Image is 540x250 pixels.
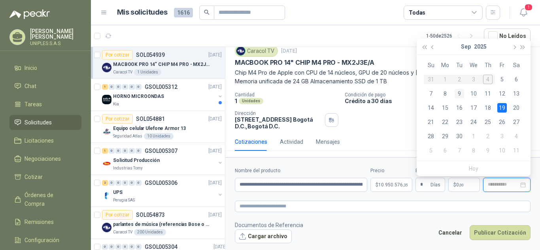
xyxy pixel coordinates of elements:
span: Cotizar [25,173,43,181]
td: 2025-09-16 [452,101,466,115]
td: 2025-10-10 [495,143,509,158]
p: [DATE] [281,47,297,55]
p: Condición de pago [345,92,537,98]
button: 1 [516,6,531,20]
p: Solicitud Producción [113,157,160,164]
div: 1 [102,84,108,90]
div: 0 [136,148,142,154]
td: 2025-09-13 [509,86,523,101]
th: Sa [509,58,523,72]
a: Tareas [9,97,81,112]
p: HORNO MICROONDAS [113,93,164,100]
div: 5 [497,75,507,84]
div: 8 [469,146,478,155]
p: [DATE] [208,51,222,59]
p: Cantidad [235,92,338,98]
div: 12 [497,89,507,98]
a: Licitaciones [9,133,81,148]
div: 0 [115,180,121,186]
span: 1 [524,4,533,11]
a: Configuración [9,233,81,248]
p: SOL054881 [136,116,165,122]
span: Negociaciones [25,154,61,163]
div: 0 [136,180,142,186]
span: ,35 [403,183,408,187]
div: 1 - 50 de 2526 [426,30,478,42]
td: 2025-09-21 [424,115,438,129]
td: 2025-09-15 [438,101,452,115]
p: [DATE] [208,115,222,123]
td: 2025-10-01 [466,129,481,143]
p: [DATE] [208,211,222,219]
div: 0 [122,180,128,186]
a: Cotizar [9,169,81,184]
a: Por cotizarSOL054873[DATE] Company Logoparlantes de música (referencias Bose o Alexa) CON MARCACI... [91,207,225,239]
p: $ 0,00 [448,178,480,192]
p: 1 [235,98,237,104]
div: 19 [497,103,507,113]
p: [PERSON_NAME] [PERSON_NAME] [30,28,81,39]
a: Negociaciones [9,151,81,166]
span: 10.950.576 [378,182,408,187]
div: 26 [497,117,507,127]
p: MACBOOK PRO 14" CHIP M4 PRO - MX2J3E/A [113,61,211,68]
div: 24 [469,117,478,127]
div: Unidades [239,98,263,104]
img: Logo peakr [9,9,50,19]
span: Licitaciones [25,136,54,145]
p: GSOL005312 [145,84,177,90]
div: 0 [109,180,115,186]
div: 0 [122,244,128,250]
label: Precio [370,167,412,175]
td: 2025-09-27 [509,115,523,129]
td: 2025-09-11 [481,86,495,101]
div: 0 [115,244,121,250]
img: Company Logo [102,127,111,136]
td: 2025-09-23 [452,115,466,129]
td: 2025-09-19 [495,101,509,115]
div: 0 [122,148,128,154]
div: 11 [512,146,521,155]
td: 2025-10-05 [424,143,438,158]
div: Cotizaciones [235,137,267,146]
span: search [204,9,210,15]
td: 2025-10-08 [466,143,481,158]
p: Perugia SAS [113,197,135,203]
td: 2025-10-03 [495,129,509,143]
div: 0 [129,148,135,154]
td: 2025-09-10 [466,86,481,101]
div: 0 [136,244,142,250]
p: MACBOOK PRO 14" CHIP M4 PRO - MX2J3E/A [235,58,374,67]
div: 5 [426,146,436,155]
a: 1 0 0 0 0 0 GSOL005307[DATE] Company LogoSolicitud ProducciónIndustrias Tomy [102,146,223,171]
div: 0 [115,84,121,90]
div: 17 [469,103,478,113]
td: 2025-10-02 [481,129,495,143]
a: Solicitudes [9,115,81,130]
p: GSOL005304 [145,244,177,250]
a: Remisiones [9,214,81,229]
td: 2025-09-20 [509,101,523,115]
span: ,00 [459,183,464,187]
div: 0 [122,84,128,90]
div: 2 [483,132,493,141]
button: 2025 [474,39,487,55]
th: Fr [495,58,509,72]
div: 10 Unidades [144,133,174,139]
div: 23 [455,117,464,127]
td: 2025-09-09 [452,86,466,101]
td: 2025-09-05 [495,72,509,86]
a: Por cotizarSOL054881[DATE] Company LogoEquipo celular Ulefone Armor 13Seguridad Atlas10 Unidades [91,111,225,143]
td: 2025-09-22 [438,115,452,129]
td: 2025-10-04 [509,129,523,143]
div: 28 [426,132,436,141]
td: 2025-10-11 [509,143,523,158]
div: 21 [426,117,436,127]
button: Sep [461,39,471,55]
div: 10 [497,146,507,155]
div: 20 [512,103,521,113]
div: 10 [469,89,478,98]
label: Entrega [415,167,445,175]
div: 9 [483,146,493,155]
button: No Leídos [484,28,531,43]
